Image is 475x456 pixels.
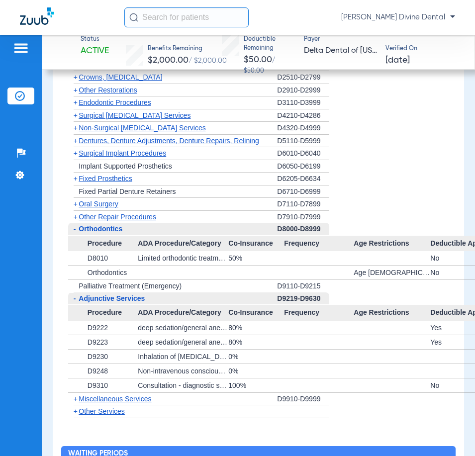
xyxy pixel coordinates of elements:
div: D6710-D6999 [277,185,329,198]
span: Age Restrictions [354,305,430,321]
span: ADA Procedure/Category [138,305,228,321]
img: hamburger-icon [13,42,29,54]
span: Non-Surgical [MEDICAL_DATA] Services [79,124,205,132]
span: Co-Insurance [228,236,284,252]
span: Surgical [MEDICAL_DATA] Services [79,111,190,119]
img: Zuub Logo [20,7,54,25]
div: Inhalation of [MEDICAL_DATA] / [MEDICAL_DATA] [138,350,228,364]
span: / $2,000.00 [189,57,227,64]
span: Verified On [385,45,459,54]
span: Deductible Remaining [244,35,295,53]
span: - [74,225,76,233]
span: + [74,124,78,132]
img: Search Icon [129,13,138,22]
div: D6010-D6040 [277,147,329,160]
span: + [74,213,78,221]
div: deep sedation/general anesthesia – each subsequent 15 minute increment [138,335,228,349]
iframe: Chat Widget [425,408,475,456]
div: Limited orthodontic treatment of the primary dentition [138,251,228,265]
div: D9910-D9999 [277,393,329,406]
span: + [74,175,78,182]
span: Surgical Implant Procedures [79,149,166,157]
span: Other Restorations [79,86,137,94]
div: D2510-D2799 [277,71,329,84]
span: + [74,149,78,157]
span: + [74,407,78,415]
span: D9223 [88,338,108,346]
span: Active [81,45,109,57]
span: $2,000.00 [148,56,189,65]
span: D9310 [88,381,108,389]
span: + [74,86,78,94]
div: D6050-D6199 [277,160,329,173]
span: + [74,98,78,106]
div: D7910-D7999 [277,211,329,223]
span: D9230 [88,353,108,361]
div: D6205-D6634 [277,173,329,185]
span: Implant Supported Prosthetics [79,162,172,170]
span: Orthodontics [88,269,127,276]
span: Delta Dental of [US_STATE] [304,45,377,57]
span: Co-Insurance [228,305,284,321]
div: D4320-D4999 [277,122,329,135]
span: $50.00 [244,55,272,64]
span: D9248 [88,367,108,375]
div: D4210-D4286 [277,109,329,122]
div: Age [DEMOGRAPHIC_DATA] and older [354,266,430,279]
span: Adjunctive Services [79,294,145,302]
div: deep sedation/general anesthesia – first 15 minutes [138,321,228,335]
span: Payer [304,35,377,44]
span: + [74,73,78,81]
div: 0% [228,364,284,378]
div: 80% [228,335,284,349]
span: Procedure [68,236,138,252]
div: 0% [228,350,284,364]
div: 50% [228,251,284,265]
div: D7110-D7899 [277,198,329,211]
span: Age Restrictions [354,236,430,252]
span: Frequency [284,236,354,252]
span: D9222 [88,324,108,332]
div: D9219-D9630 [277,292,329,305]
span: Frequency [284,305,354,321]
span: Oral Surgery [79,200,118,208]
span: Other Services [79,407,125,415]
div: D3110-D3999 [277,96,329,109]
span: Procedure [68,305,138,321]
span: Palliative Treatment (Emergency) [79,282,182,290]
span: [PERSON_NAME] Divine Dental [341,12,455,22]
span: Status [81,35,109,44]
span: ADA Procedure/Category [138,236,228,252]
span: + [74,137,78,145]
span: Crowns, [MEDICAL_DATA] [79,73,162,81]
span: Endodontic Procedures [79,98,151,106]
div: 80% [228,321,284,335]
span: Other Repair Procedures [79,213,156,221]
span: + [74,111,78,119]
div: D9110-D9215 [277,280,329,292]
div: 100% [228,378,284,392]
span: + [74,395,78,403]
span: - [74,294,76,302]
span: D8010 [88,254,108,262]
div: Consultation - diagnostic service provided by dentist or physician other than requesting dentist ... [138,378,228,392]
span: Fixed Prosthetics [79,175,132,182]
div: D5110-D5999 [277,135,329,148]
span: [DATE] [385,54,410,67]
span: + [74,200,78,208]
span: Benefits Remaining [148,45,227,54]
div: D8000-D8999 [277,223,329,236]
div: D2910-D2999 [277,84,329,97]
span: Dentures, Denture Adjustments, Denture Repairs, Relining [79,137,259,145]
span: Fixed Partial Denture Retainers [79,187,176,195]
div: Non-intravenous conscious sedation [138,364,228,378]
input: Search for patients [124,7,249,27]
span: Miscellaneous Services [79,395,151,403]
span: Orthodontics [79,225,122,233]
